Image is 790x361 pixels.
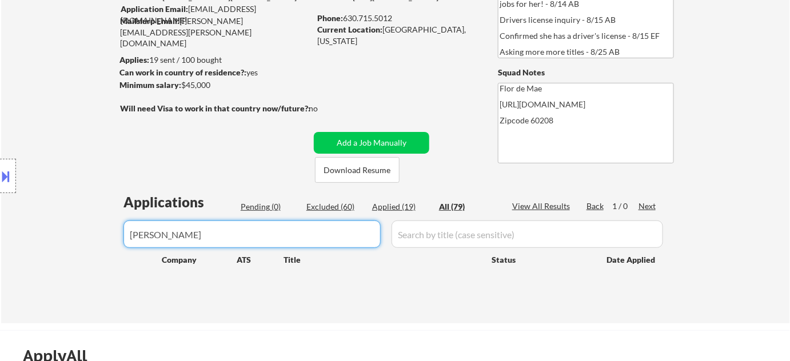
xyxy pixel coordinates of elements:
[498,67,674,78] div: Squad Notes
[123,220,381,248] input: Search by company (case sensitive)
[119,55,149,65] strong: Applies:
[121,4,188,14] strong: Application Email:
[317,24,479,46] div: [GEOGRAPHIC_DATA], [US_STATE]
[512,200,573,212] div: View All Results
[119,79,310,91] div: $45,000
[119,67,306,78] div: yes
[586,200,605,212] div: Back
[612,200,639,212] div: 1 / 0
[392,220,663,248] input: Search by title (case sensitive)
[284,254,481,266] div: Title
[492,249,590,270] div: Status
[317,25,382,34] strong: Current Location:
[317,13,343,23] strong: Phone:
[120,15,310,49] div: [PERSON_NAME][EMAIL_ADDRESS][PERSON_NAME][DOMAIN_NAME]
[121,3,310,26] div: [EMAIL_ADDRESS][DOMAIN_NAME]
[372,201,429,212] div: Applied (19)
[639,200,657,212] div: Next
[120,103,310,113] strong: Will need Visa to work in that country now/future?:
[306,201,364,212] div: Excluded (60)
[119,67,246,77] strong: Can work in country of residence?:
[314,132,429,154] button: Add a Job Manually
[120,16,179,26] strong: Mailslurp Email:
[241,201,298,212] div: Pending (0)
[439,201,496,212] div: All (79)
[317,13,479,24] div: 630.715.5012
[237,254,284,266] div: ATS
[607,254,657,266] div: Date Applied
[315,157,400,183] button: Download Resume
[309,103,341,114] div: no
[119,54,310,66] div: 19 sent / 100 bought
